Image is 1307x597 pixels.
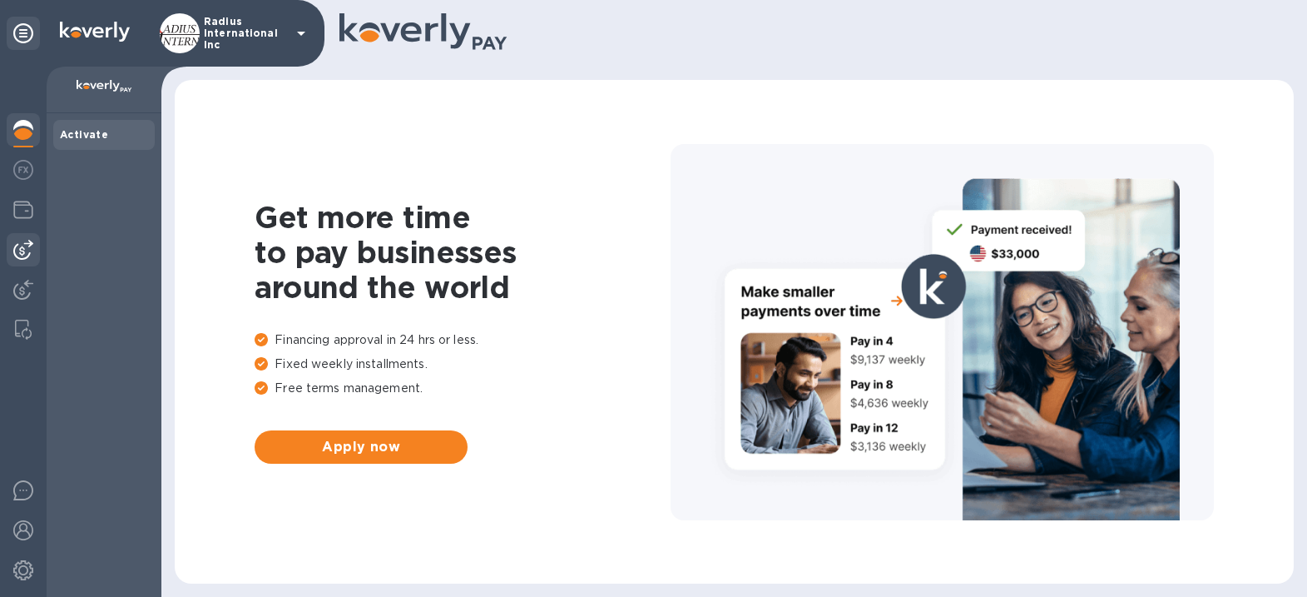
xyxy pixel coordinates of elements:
[255,356,671,373] p: Fixed weekly installments.
[13,160,33,180] img: Foreign exchange
[255,380,671,397] p: Free terms management.
[255,331,671,349] p: Financing approval in 24 hrs or less.
[60,22,130,42] img: Logo
[255,430,468,464] button: Apply now
[13,200,33,220] img: Wallets
[7,17,40,50] div: Unpin categories
[204,16,287,51] p: Radius International Inc
[255,200,671,305] h1: Get more time to pay businesses around the world
[60,128,108,141] b: Activate
[268,437,454,457] span: Apply now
